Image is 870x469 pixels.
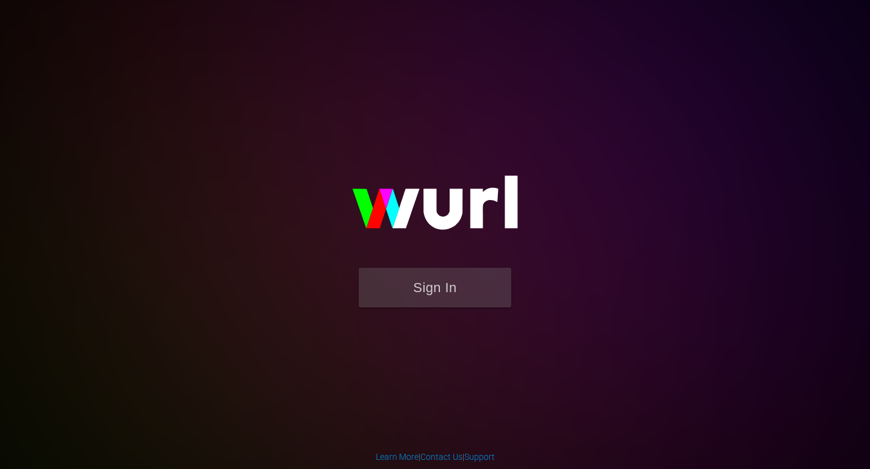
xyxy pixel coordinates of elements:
[376,451,495,463] div: | |
[464,452,495,462] a: Support
[359,268,511,307] button: Sign In
[313,149,557,268] img: wurl-logo-on-black-223613ac3d8ba8fe6dc639794a292ebdb59501304c7dfd60c99c58986ef67473.svg
[420,452,462,462] a: Contact Us
[376,452,419,462] a: Learn More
